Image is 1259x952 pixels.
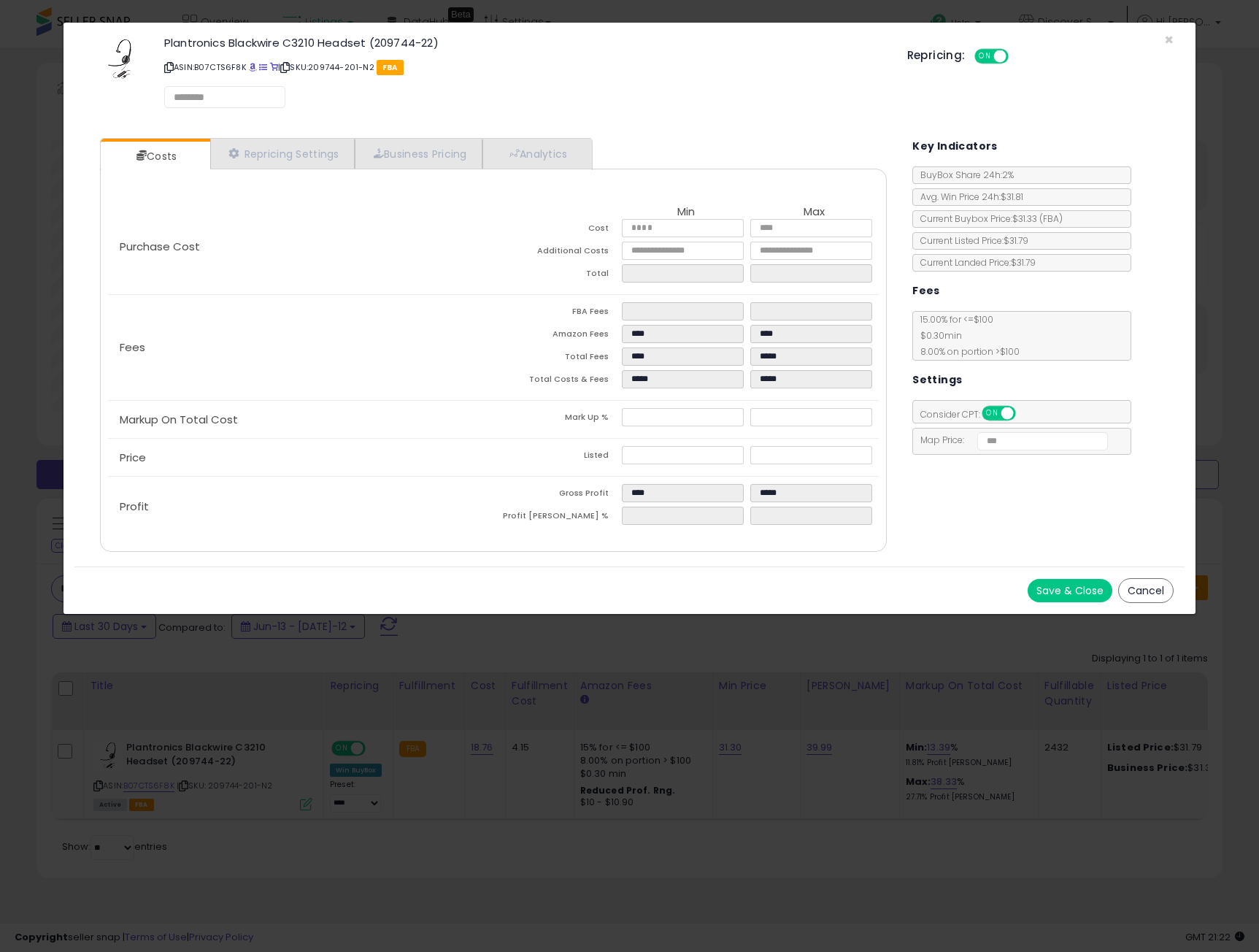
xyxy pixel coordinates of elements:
span: ON [976,50,994,63]
span: 8.00 % on portion > $100 [913,345,1020,358]
td: Gross Profit [493,484,622,507]
span: Current Buybox Price: [913,212,1063,225]
td: Profit [PERSON_NAME] % [493,507,622,529]
span: $31.33 [1012,212,1063,225]
span: Map Price: [913,434,1108,446]
th: Max [750,206,879,219]
h5: Settings [912,371,962,389]
a: Analytics [482,139,590,169]
td: Total Costs & Fees [493,370,622,393]
h5: Fees [912,282,940,300]
a: All offer listings [259,61,267,73]
span: Consider CPT: [913,408,1035,421]
a: BuyBox page [249,61,257,73]
p: ASIN: B07CTS6F8K | SKU: 209744-201-N2 [164,55,885,79]
button: Cancel [1118,578,1174,603]
a: Repricing Settings [210,139,355,169]
td: Additional Costs [493,242,622,264]
span: OFF [1006,50,1029,63]
a: Business Pricing [355,139,482,169]
p: Price [108,452,493,464]
td: Total [493,264,622,287]
h5: Repricing: [907,50,966,61]
td: Cost [493,219,622,242]
span: Current Listed Price: $31.79 [913,234,1028,247]
span: 15.00 % for <= $100 [913,313,1020,358]
p: Profit [108,501,493,513]
td: Mark Up % [493,408,622,431]
td: Listed [493,446,622,469]
span: Avg. Win Price 24h: $31.81 [913,191,1023,203]
td: FBA Fees [493,302,622,325]
th: Min [622,206,750,219]
button: Save & Close [1028,579,1112,602]
span: BuyBox Share 24h: 2% [913,169,1014,181]
span: OFF [1014,407,1037,420]
p: Markup On Total Cost [108,414,493,426]
span: $0.30 min [913,329,962,342]
span: ( FBA ) [1039,212,1063,225]
span: ON [983,407,1001,420]
a: Costs [101,142,209,171]
h5: Key Indicators [912,137,998,156]
h3: Plantronics Blackwire C3210 Headset (209744-22) [164,37,885,48]
span: Current Landed Price: $31.79 [913,256,1036,269]
span: FBA [377,60,404,75]
td: Total Fees [493,348,622,370]
a: Your listing only [270,61,278,73]
span: × [1164,29,1174,50]
p: Purchase Cost [108,241,493,253]
p: Fees [108,342,493,353]
td: Amazon Fees [493,325,622,348]
img: 31Fa3gdNTTL._SL60_.jpg [98,37,142,81]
